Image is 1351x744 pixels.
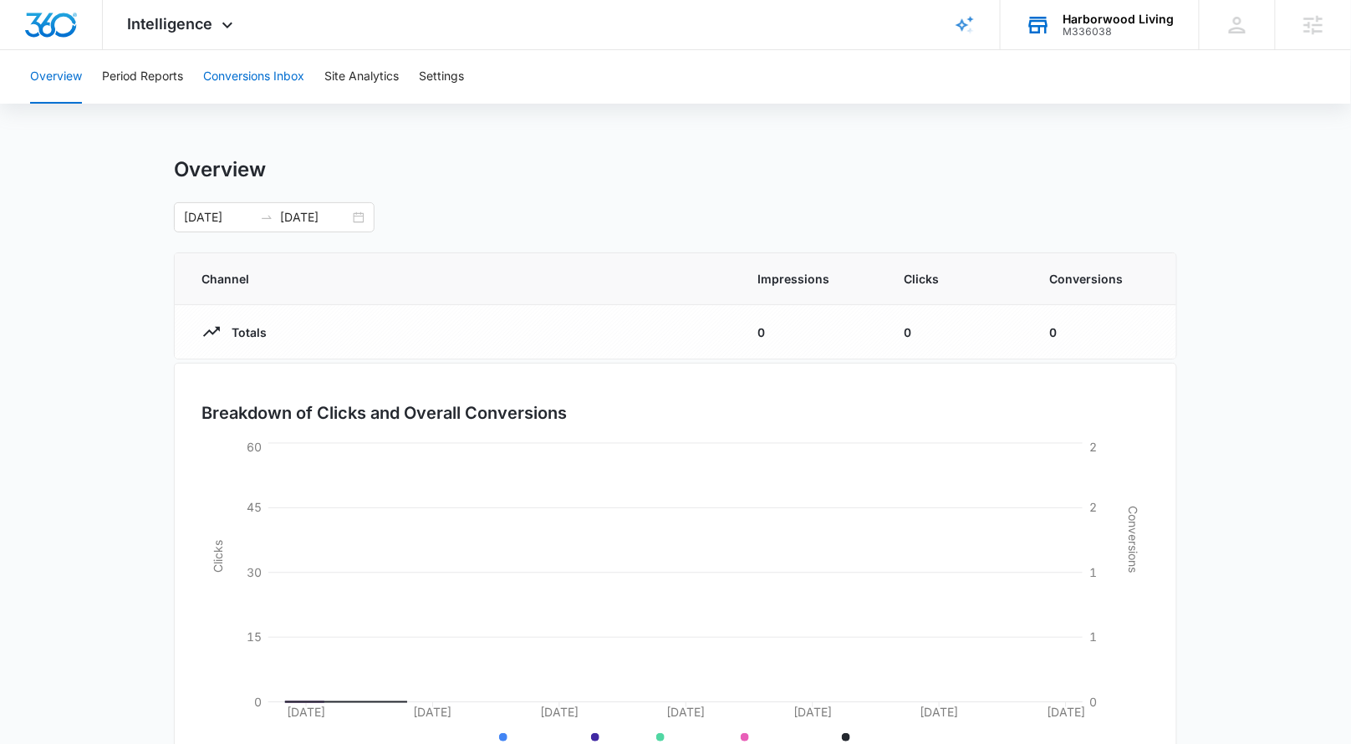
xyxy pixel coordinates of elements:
tspan: 2 [1089,441,1097,455]
td: 0 [1030,305,1176,359]
span: to [260,211,273,224]
span: Clicks [904,270,1010,288]
tspan: 2 [1089,501,1097,515]
div: account id [1063,26,1175,38]
input: End date [280,208,349,227]
div: Domain: [DOMAIN_NAME] [43,43,184,57]
tspan: [DATE] [920,706,959,720]
tspan: Clicks [211,540,225,573]
span: Intelligence [128,15,213,33]
img: logo_orange.svg [27,27,40,40]
tspan: [DATE] [1047,706,1085,720]
tspan: [DATE] [793,706,832,720]
tspan: 45 [247,501,262,515]
h1: Overview [174,157,266,182]
span: swap-right [260,211,273,224]
tspan: 15 [247,629,262,644]
td: 0 [737,305,884,359]
div: Domain Overview [64,99,150,110]
tspan: 1 [1089,565,1097,579]
tspan: [DATE] [414,706,452,720]
tspan: 60 [247,441,262,455]
img: website_grey.svg [27,43,40,57]
span: Impressions [757,270,864,288]
tspan: 1 [1089,629,1097,644]
button: Conversions Inbox [203,50,304,104]
tspan: [DATE] [540,706,579,720]
div: v 4.0.25 [47,27,82,40]
img: tab_keywords_by_traffic_grey.svg [166,97,180,110]
input: Start date [184,208,253,227]
button: Overview [30,50,82,104]
tspan: [DATE] [667,706,706,720]
h3: Breakdown of Clicks and Overall Conversions [201,400,567,426]
div: Keywords by Traffic [185,99,282,110]
img: tab_domain_overview_orange.svg [45,97,59,110]
div: account name [1063,13,1175,26]
tspan: [DATE] [287,706,325,720]
button: Site Analytics [324,50,399,104]
tspan: 0 [254,695,262,709]
span: Channel [201,270,717,288]
tspan: 30 [247,565,262,579]
button: Period Reports [102,50,183,104]
p: Totals [222,324,267,341]
tspan: Conversions [1126,506,1140,573]
span: Conversions [1050,270,1150,288]
td: 0 [884,305,1030,359]
button: Settings [419,50,464,104]
tspan: 0 [1089,695,1097,709]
